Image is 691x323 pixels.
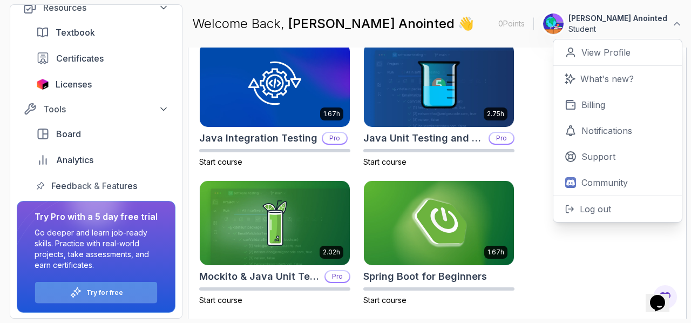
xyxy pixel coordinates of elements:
[288,16,458,31] span: [PERSON_NAME] Anointed
[363,43,514,168] a: Java Unit Testing and TDD card2.75hJava Unit Testing and TDDProStart course
[456,14,476,35] span: 👋
[43,1,169,14] div: Resources
[581,150,615,163] p: Support
[51,179,137,192] span: Feedback & Features
[323,110,340,118] p: 1.67h
[30,22,175,43] a: textbook
[553,118,682,144] a: Notifications
[487,110,504,118] p: 2.75h
[553,66,682,92] a: What's new?
[199,295,242,305] span: Start course
[35,227,158,271] p: Go deeper and learn job-ready skills. Practice with real-world projects, take assessments, and ea...
[199,269,320,284] h2: Mockito & Java Unit Testing
[363,180,514,306] a: Spring Boot for Beginners card1.67hSpring Boot for BeginnersStart course
[199,131,317,146] h2: Java Integration Testing
[17,99,175,119] button: Tools
[30,149,175,171] a: analytics
[43,103,169,116] div: Tools
[199,43,350,168] a: Java Integration Testing card1.67hJava Integration TestingProStart course
[364,43,514,127] img: Java Unit Testing and TDD card
[568,13,667,24] p: [PERSON_NAME] Anointed
[553,92,682,118] a: Billing
[581,124,632,137] p: Notifications
[30,73,175,95] a: licenses
[553,144,682,170] a: Support
[56,26,95,39] span: Textbook
[543,13,682,35] button: user profile image[PERSON_NAME] AnointedStudent
[543,14,564,34] img: user profile image
[200,43,350,127] img: Java Integration Testing card
[56,78,92,91] span: Licenses
[498,18,525,29] p: 0 Points
[30,123,175,145] a: board
[580,203,611,216] p: Log out
[553,196,682,222] button: Log out
[323,248,340,257] p: 2.02h
[56,52,104,65] span: Certificates
[646,280,680,312] iframe: chat widget
[363,295,407,305] span: Start course
[580,72,634,85] p: What's new?
[364,181,514,265] img: Spring Boot for Beginners card
[36,79,49,90] img: jetbrains icon
[192,15,474,32] p: Welcome Back,
[363,131,484,146] h2: Java Unit Testing and TDD
[581,98,605,111] p: Billing
[553,39,682,66] a: View Profile
[363,269,487,284] h2: Spring Boot for Beginners
[581,46,631,59] p: View Profile
[200,181,350,265] img: Mockito & Java Unit Testing card
[553,170,682,196] a: Community
[86,288,123,297] a: Try for free
[326,271,349,282] p: Pro
[30,175,175,197] a: feedback
[323,133,347,144] p: Pro
[363,157,407,166] span: Start course
[568,24,667,35] p: Student
[35,281,158,304] button: Try for free
[490,133,513,144] p: Pro
[199,180,350,306] a: Mockito & Java Unit Testing card2.02hMockito & Java Unit TestingProStart course
[56,127,81,140] span: Board
[30,48,175,69] a: certificates
[581,176,628,189] p: Community
[487,248,504,257] p: 1.67h
[56,153,93,166] span: Analytics
[199,157,242,166] span: Start course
